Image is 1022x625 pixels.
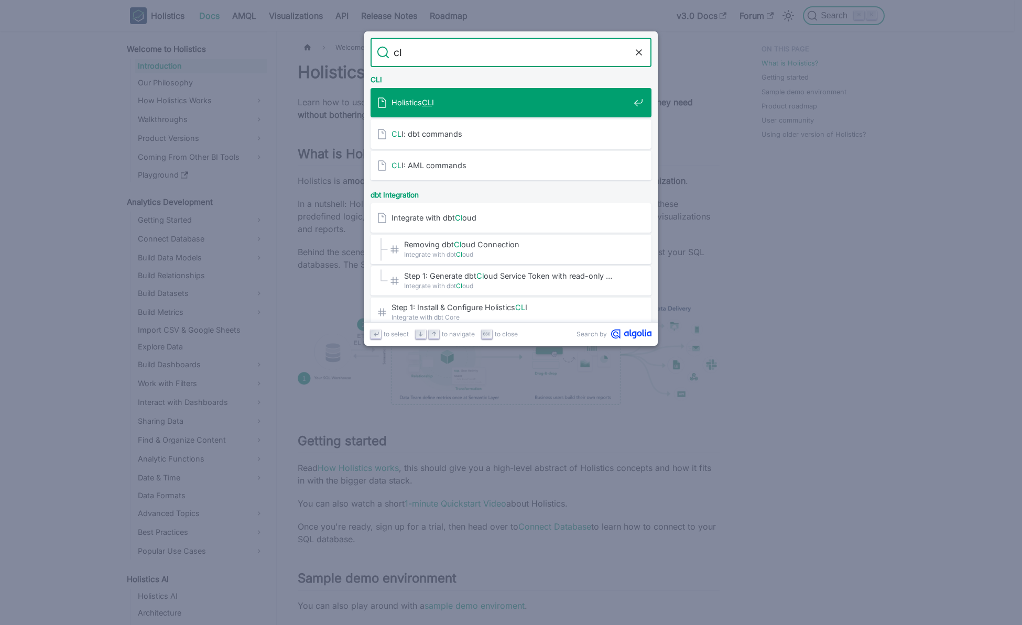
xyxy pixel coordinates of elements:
[456,282,462,290] mark: Cl
[404,239,629,249] span: Removing dbt oud Connection​
[392,302,629,312] span: Step 1: Install & Configure Holistics I​
[422,98,432,107] mark: CL
[371,266,651,295] a: Step 1: Generate dbtCloud Service Token with read-only …Integrate with dbtCloud
[384,329,409,339] span: to select
[495,329,518,339] span: to close
[371,298,651,327] a: Step 1: Install & Configure HolisticsCLI​Integrate with dbt Core
[476,271,484,280] mark: Cl
[392,312,629,322] span: Integrate with dbt Core
[483,330,491,338] svg: Escape key
[392,161,401,170] mark: CL
[371,235,651,264] a: Removing dbtCloud Connection​Integrate with dbtCloud
[417,330,425,338] svg: Arrow down
[368,67,654,88] div: CLI
[371,119,651,149] a: CLI: dbt commands
[430,330,438,338] svg: Arrow up
[371,88,651,117] a: HolisticsCLI
[404,281,629,291] span: Integrate with dbt oud
[368,182,654,203] div: dbt Integration
[577,329,651,339] a: Search byAlgolia
[392,129,401,138] mark: CL
[404,271,629,281] span: Step 1: Generate dbt oud Service Token with read-only …
[372,330,380,338] svg: Enter key
[442,329,475,339] span: to navigate
[404,249,629,259] span: Integrate with dbt oud
[454,240,461,249] mark: Cl
[392,97,629,107] span: Holistics I
[577,329,607,339] span: Search by
[633,46,645,59] button: Clear the query
[392,129,629,139] span: I: dbt commands
[611,329,651,339] svg: Algolia
[392,160,629,170] span: I: AML commands
[455,213,462,222] mark: Cl
[392,213,629,223] span: Integrate with dbt oud
[456,250,462,258] mark: Cl
[371,151,651,180] a: CLI: AML commands
[515,303,525,312] mark: CL
[389,38,633,67] input: Search docs
[371,203,651,233] a: Integrate with dbtCloud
